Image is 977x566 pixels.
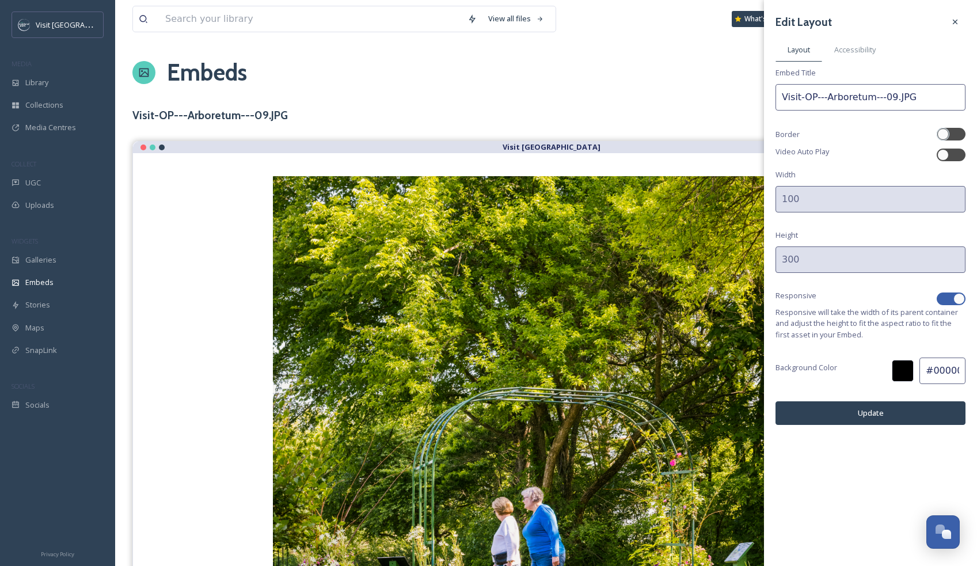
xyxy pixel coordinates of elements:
[25,345,57,356] span: SnapLink
[775,290,816,301] span: Responsive
[775,67,816,78] span: Embed Title
[775,401,965,425] button: Update
[775,307,965,340] span: Responsive will take the width of its parent container and adjust the height to fit the aspect ra...
[775,362,837,373] span: Background Color
[132,107,288,124] h3: Visit-OP---Arboretum---09.JPG
[159,6,462,32] input: Search your library
[503,142,600,152] strong: Visit [GEOGRAPHIC_DATA]
[25,400,50,411] span: Socials
[36,19,125,30] span: Visit [GEOGRAPHIC_DATA]
[25,100,63,111] span: Collections
[732,11,789,27] a: What's New
[12,382,35,390] span: SOCIALS
[18,19,30,31] img: c3es6xdrejuflcaqpovn.png
[775,246,965,273] input: 300
[12,237,38,245] span: WIDGETS
[775,129,800,140] span: Border
[775,169,796,180] span: Width
[12,59,32,68] span: MEDIA
[25,254,56,265] span: Galleries
[775,84,965,111] input: My Embed
[834,44,876,55] span: Accessibility
[482,7,550,30] a: View all files
[775,230,798,241] span: Height
[167,55,247,90] a: Embeds
[25,277,54,288] span: Embeds
[775,14,832,31] h3: Edit Layout
[41,546,74,560] a: Privacy Policy
[41,550,74,558] span: Privacy Policy
[788,44,810,55] span: Layout
[775,186,965,212] input: 300
[25,177,41,188] span: UGC
[25,200,54,211] span: Uploads
[25,77,48,88] span: Library
[25,122,76,133] span: Media Centres
[926,515,960,549] button: Open Chat
[12,159,36,168] span: COLLECT
[775,146,829,157] span: Video Auto Play
[25,299,50,310] span: Stories
[25,322,44,333] span: Maps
